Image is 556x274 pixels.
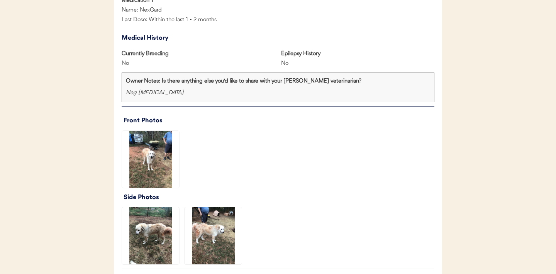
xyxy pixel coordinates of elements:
[122,207,179,264] img: att.Yv-sp.jpg
[122,6,189,15] div: Name: NexGard
[122,51,169,57] strong: Currently Breeding
[122,131,179,188] img: att.BWiWK.jpg
[126,90,183,96] em: Neg [MEDICAL_DATA]
[122,15,217,25] div: Last Dose: Within the last 1 - 2 months
[126,78,361,84] strong: Owner Notes: Is there anything else you'd like to share with your [PERSON_NAME] veterinarian?
[124,192,434,203] div: Side Photos
[281,51,321,57] strong: Epilepsy History
[122,33,434,44] div: Medical History
[281,59,320,69] div: No
[122,59,160,69] div: No
[124,115,434,126] div: Front Photos
[185,207,242,264] img: att.kLsRw.jpg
